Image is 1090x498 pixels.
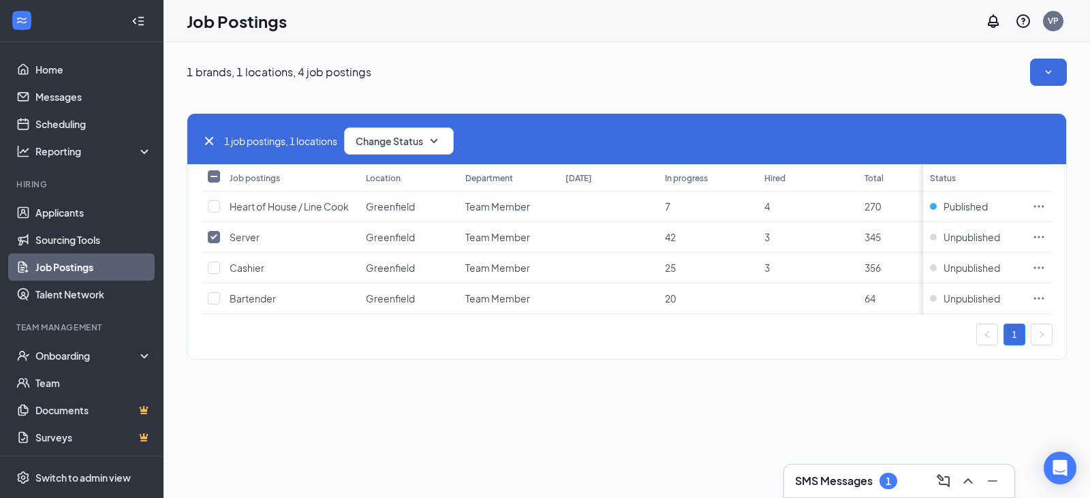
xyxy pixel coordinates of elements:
div: VP [1048,15,1059,27]
td: Greenfield [359,283,458,314]
svg: Ellipses [1032,261,1046,275]
span: 20 [665,292,676,305]
a: Scheduling [35,110,152,138]
button: left [976,324,998,345]
td: Team Member [458,191,558,222]
button: Minimize [982,470,1003,492]
div: Switch to admin view [35,471,131,484]
svg: Ellipses [1032,200,1046,213]
div: 1 [886,476,891,487]
td: Team Member [458,283,558,314]
svg: Settings [16,471,30,484]
a: Sourcing Tools [35,226,152,253]
svg: Cross [201,133,217,149]
td: Greenfield [359,253,458,283]
span: Greenfield [366,262,415,274]
span: Unpublished [944,261,1000,275]
a: SurveysCrown [35,424,152,451]
span: 7 [665,200,670,213]
td: Team Member [458,222,558,253]
td: Greenfield [359,191,458,222]
svg: Analysis [16,144,30,158]
svg: Collapse [131,14,145,28]
span: 25 [665,262,676,274]
span: 356 [865,262,881,274]
div: Job postings [230,172,280,184]
button: ComposeMessage [933,470,954,492]
span: Greenfield [366,231,415,243]
span: Team Member [465,292,530,305]
div: Reporting [35,144,153,158]
button: Change StatusSmallChevronDown [344,127,454,155]
span: Team Member [465,200,530,213]
svg: SmallChevronDown [426,133,442,149]
li: Previous Page [976,324,998,345]
th: Total [858,164,957,191]
span: left [983,330,991,339]
td: Greenfield [359,222,458,253]
th: [DATE] [559,164,658,191]
button: ChevronUp [957,470,979,492]
svg: ComposeMessage [935,473,952,489]
span: 345 [865,231,881,243]
h1: Job Postings [187,10,287,33]
li: Next Page [1031,324,1053,345]
span: 270 [865,200,881,213]
span: 64 [865,292,875,305]
th: Hired [758,164,857,191]
th: Status [923,164,1025,191]
a: Team [35,369,152,396]
span: Team Member [465,231,530,243]
span: Unpublished [944,230,1000,244]
svg: UserCheck [16,349,30,362]
span: 3 [764,231,770,243]
a: Messages [35,83,152,110]
span: 3 [764,262,770,274]
svg: ChevronUp [960,473,976,489]
button: right [1031,324,1053,345]
div: Team Management [16,322,149,333]
span: 1 job postings, 1 locations [224,134,337,149]
button: SmallChevronDown [1030,59,1067,86]
span: Server [230,231,260,243]
span: Heart of House / Line Cook [230,200,349,213]
div: Open Intercom Messenger [1044,452,1076,484]
th: In progress [658,164,758,191]
span: Bartender [230,292,276,305]
div: Location [366,172,401,184]
svg: Minimize [984,473,1001,489]
a: Job Postings [35,253,152,281]
span: right [1038,330,1046,339]
li: 1 [1003,324,1025,345]
a: Talent Network [35,281,152,308]
svg: Notifications [985,13,1001,29]
span: Published [944,200,988,213]
span: Team Member [465,262,530,274]
span: Greenfield [366,200,415,213]
svg: Ellipses [1032,230,1046,244]
span: Cashier [230,262,264,274]
span: 42 [665,231,676,243]
span: Change Status [356,136,423,146]
a: Home [35,56,152,83]
td: Team Member [458,253,558,283]
span: Greenfield [366,292,415,305]
svg: QuestionInfo [1015,13,1031,29]
p: 1 brands, 1 locations, 4 job postings [187,65,371,80]
div: Department [465,172,513,184]
svg: SmallChevronDown [1042,65,1055,79]
div: Hiring [16,178,149,190]
svg: Ellipses [1032,292,1046,305]
a: Applicants [35,199,152,226]
span: 4 [764,200,770,213]
div: Onboarding [35,349,140,362]
span: Unpublished [944,292,1000,305]
svg: WorkstreamLogo [15,14,29,27]
h3: SMS Messages [795,473,873,488]
a: DocumentsCrown [35,396,152,424]
a: 1 [1004,324,1025,345]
